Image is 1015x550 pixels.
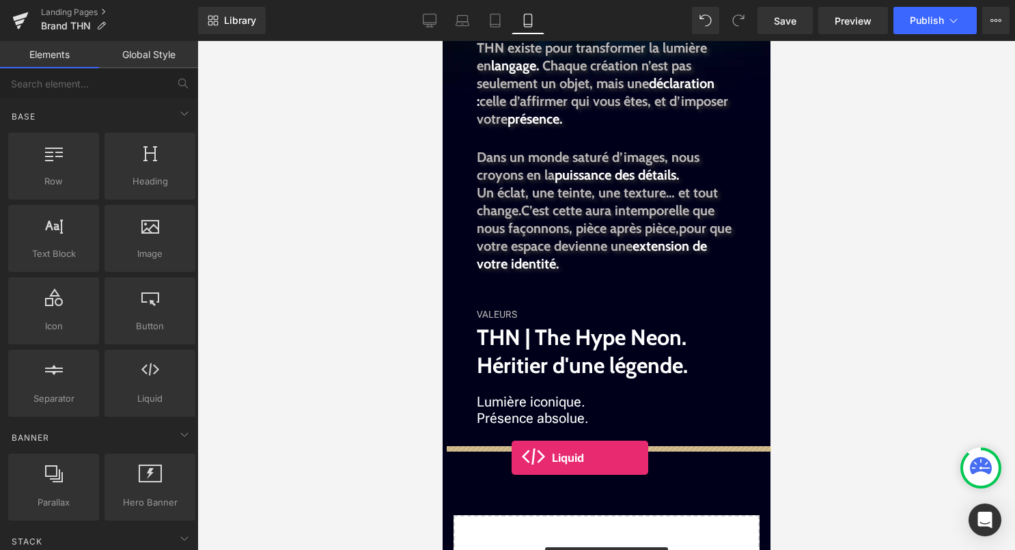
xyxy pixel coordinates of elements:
span: pour que votre espace devienne une [34,179,289,213]
span: Présence absolue. [34,369,146,385]
span: Row [12,174,95,189]
div: v 4.0.24 [38,22,67,33]
span: Preview [835,14,872,28]
span: celle d’affirmer qui vous êtes, et d’imposer votre [34,52,286,86]
button: Publish [893,7,977,34]
button: Redo [725,7,752,34]
span: déclaration : [34,34,272,68]
a: Tablet [479,7,512,34]
span: puissance des détails. [112,126,236,142]
span: langage. [48,16,96,33]
a: Mobile [512,7,544,34]
span: Icon [12,319,95,333]
span: Stack [10,535,44,548]
div: VALEURS [34,266,294,282]
a: Laptop [446,7,479,34]
span: Library [224,14,256,27]
strong: THN | The Hype Neon. Héritier d'une légende. [34,283,245,338]
span: Chaque création n’est pas seulement un objet, mais une [34,16,249,51]
span: Image [109,247,191,261]
button: Undo [692,7,719,34]
span: présence. [65,70,120,86]
img: tab_domain_overview_orange.svg [57,79,68,90]
span: Hero Banner [109,495,191,510]
span: Parallax [12,495,95,510]
div: Domaine [72,81,105,90]
a: Landing Pages [41,7,198,18]
span: Un éclat, une teinte, une texture… et tout change. [34,143,275,178]
a: Explore Blocks [102,506,225,534]
img: tab_keywords_by_traffic_grey.svg [157,79,168,90]
img: website_grey.svg [22,36,33,46]
span: Text Block [12,247,95,261]
span: Separator [12,391,95,406]
a: Preview [818,7,888,34]
a: Global Style [99,41,198,68]
span: extension de votre identité. [34,197,264,231]
span: Dans un monde saturé d’images, nous croyons en la [34,108,257,142]
span: Lumière iconique. [34,353,143,369]
a: New Library [198,7,266,34]
span: Button [109,319,191,333]
div: Domaine: [DOMAIN_NAME] [36,36,154,46]
img: logo_orange.svg [22,22,33,33]
div: Open Intercom Messenger [969,504,1001,536]
div: Mots-clés [172,81,206,90]
span: Save [774,14,796,28]
button: More [982,7,1010,34]
span: Brand THN [41,20,91,31]
span: Banner [10,431,51,444]
span: C’est cette aura intemporelle que nous façonnons, pièce après pièce, [34,161,272,195]
span: Liquid [109,391,191,406]
span: Base [10,110,37,123]
span: Publish [910,15,944,26]
a: Desktop [413,7,446,34]
span: Heading [109,174,191,189]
